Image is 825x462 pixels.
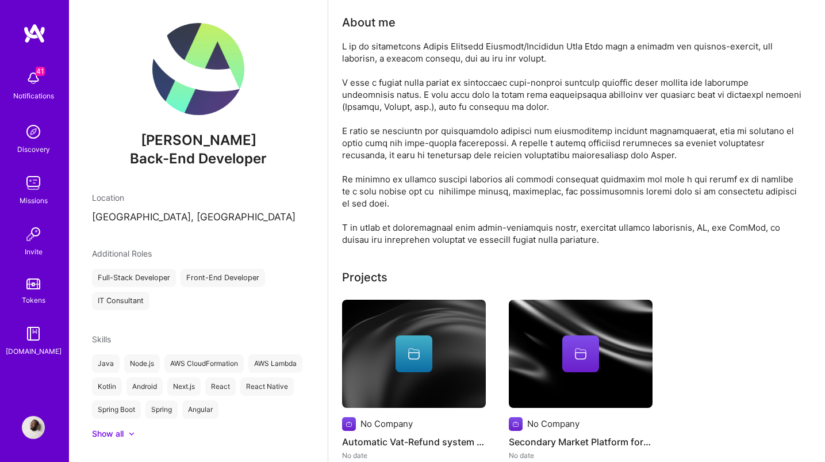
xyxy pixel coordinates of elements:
div: Android [126,377,163,396]
div: Kotlin [92,377,122,396]
span: 41 [36,67,45,76]
span: Additional Roles [92,249,152,258]
img: cover [342,300,486,408]
a: User Avatar [19,416,48,439]
div: React [205,377,236,396]
div: L ip do sitametcons Adipis Elitsedd Eiusmodt/Incididun Utla Etdo magn a enimadm ven quisnos-exerc... [342,40,802,246]
h4: Automatic Vat-Refund system for Auto1 [342,434,486,449]
div: No date [509,449,653,461]
div: IT Consultant [92,292,149,310]
img: bell [22,67,45,90]
span: [PERSON_NAME] [92,132,305,149]
div: Front-End Developer [181,269,265,287]
div: React Native [240,377,294,396]
div: Next.js [167,377,201,396]
div: AWS CloudFormation [164,354,244,373]
img: teamwork [22,171,45,194]
div: Missions [20,194,48,207]
div: Location [92,192,305,204]
div: AWS Lambda [248,354,302,373]
div: Projects [342,269,387,286]
div: Spring Boot [92,400,141,419]
img: logo [23,23,46,44]
div: Tokens [22,294,45,306]
span: Back-End Developer [130,150,267,167]
img: User Avatar [152,23,244,115]
div: No Company [527,418,580,430]
div: Notifications [13,90,54,102]
div: About me [342,14,396,31]
span: Skills [92,334,111,344]
div: Invite [25,246,43,258]
img: guide book [22,322,45,345]
div: Java [92,354,120,373]
div: Angular [182,400,218,419]
div: No date [342,449,486,461]
img: tokens [26,278,40,289]
div: Show all [92,428,124,440]
div: Full-Stack Developer [92,269,176,287]
div: Node.js [124,354,160,373]
img: User Avatar [22,416,45,439]
img: cover [509,300,653,408]
div: Spring [145,400,178,419]
p: [GEOGRAPHIC_DATA], [GEOGRAPHIC_DATA] [92,211,305,224]
div: [DOMAIN_NAME] [6,345,62,357]
img: Invite [22,223,45,246]
h4: Secondary Market Platform for Moonfare [509,434,653,449]
div: Discovery [17,143,50,155]
img: Company logo [509,417,523,431]
img: discovery [22,120,45,143]
img: Company logo [342,417,356,431]
div: No Company [360,418,413,430]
